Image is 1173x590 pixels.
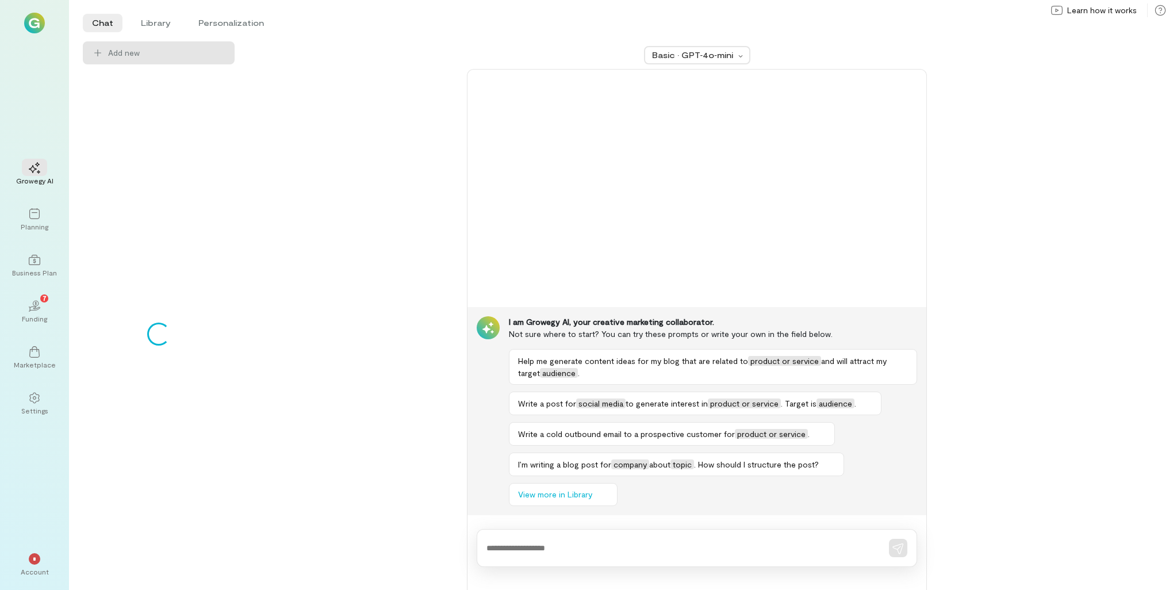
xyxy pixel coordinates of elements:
span: product or service [708,399,781,408]
span: I’m writing a blog post for [518,459,611,469]
span: Add new [108,47,140,59]
div: Growegy AI [16,176,53,185]
span: . [808,429,810,439]
span: . How should I structure the post? [694,459,819,469]
span: . [578,368,580,378]
span: to generate interest in [626,399,708,408]
button: I’m writing a blog post forcompanyabouttopic. How should I structure the post? [509,453,844,476]
button: View more in Library [509,483,618,506]
a: Business Plan [14,245,55,286]
a: Marketplace [14,337,55,378]
div: Settings [21,406,48,415]
button: Help me generate content ideas for my blog that are related toproduct or serviceand will attract ... [509,349,917,385]
span: topic [670,459,694,469]
a: Planning [14,199,55,240]
div: I am Growegy AI, your creative marketing collaborator. [509,316,917,328]
span: audience [816,399,854,408]
span: 7 [43,293,47,303]
div: Marketplace [14,360,56,369]
span: social media [576,399,626,408]
div: *Account [14,544,55,585]
a: Funding [14,291,55,332]
div: Planning [21,222,48,231]
span: Write a cold outbound email to a prospective customer for [518,429,735,439]
li: Personalization [189,14,273,32]
span: Learn how it works [1067,5,1137,16]
a: Growegy AI [14,153,55,194]
button: Write a cold outbound email to a prospective customer forproduct or service. [509,422,835,446]
span: product or service [748,356,821,366]
span: product or service [735,429,808,439]
span: audience [540,368,578,378]
div: Business Plan [12,268,57,277]
button: Write a post forsocial mediato generate interest inproduct or service. Target isaudience. [509,392,881,415]
span: . Target is [781,399,816,408]
span: company [611,459,649,469]
div: Account [21,567,49,576]
li: Library [132,14,180,32]
div: Not sure where to start? You can try these prompts or write your own in the field below. [509,328,917,340]
div: Funding [22,314,47,323]
span: . [854,399,856,408]
div: Basic · GPT‑4o‑mini [652,49,735,61]
span: Write a post for [518,399,576,408]
span: about [649,459,670,469]
span: Help me generate content ideas for my blog that are related to [518,356,748,366]
span: View more in Library [518,489,592,500]
li: Chat [83,14,122,32]
a: Settings [14,383,55,424]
